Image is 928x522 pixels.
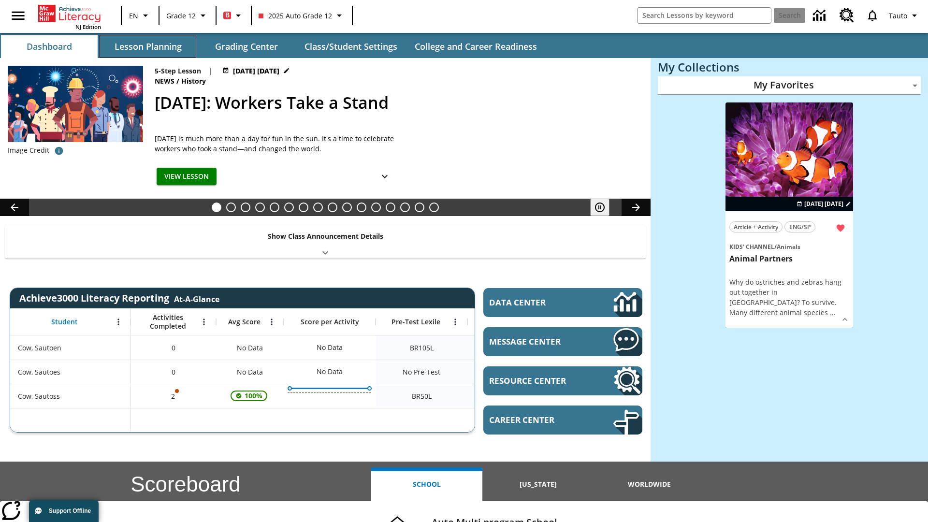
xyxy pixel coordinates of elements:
[590,199,609,216] button: Pause
[729,254,849,264] h3: Animal Partners
[212,203,221,212] button: Slide 1 Labor Day: Workers Take a Stand
[125,7,156,24] button: Language: EN, Select a language
[268,231,383,241] p: Show Class Announcement Details
[371,467,482,501] button: School
[172,367,175,377] span: 0
[483,288,642,317] a: Data Center
[18,367,60,377] span: Cow, Sautoes
[155,76,176,87] span: News
[5,225,646,259] div: Show Class Announcement Details
[232,338,268,358] span: No Data
[111,315,126,329] button: Open Menu
[129,11,138,21] span: EN
[415,203,424,212] button: Slide 15 Point of View
[174,292,219,304] div: At-A-Glance
[795,200,853,208] button: Jul 07 - Jun 30 Choose Dates
[658,60,921,74] h3: My Collections
[467,335,559,360] div: Beginning reader 105 Lexile, ER, Based on the Lexile Reading measure, student is an Emerging Read...
[155,133,396,154] div: [DATE] is much more than a day for fun in the sun. It's a time to celebrate workers who took a st...
[233,66,279,76] span: [DATE] [DATE]
[216,384,284,408] div: , 100%, This student's Average First Try Score 100% is above 75%, Cow, Sautoss
[219,7,248,24] button: Boost Class color is red. Change class color
[342,203,352,212] button: Slide 10 Mixed Practice: Citing Evidence
[162,7,213,24] button: Grade: Grade 12, Select a grade
[328,203,337,212] button: Slide 9 The Invasion of the Free CD
[467,384,559,408] div: Beginning reader 50 Lexile, ER, Based on the Lexile Reading measure, student is an Emerging Reade...
[4,1,32,30] button: Open side menu
[170,391,177,401] p: 2
[784,221,815,232] button: ENG/SP
[226,203,236,212] button: Slide 2 Animal Partners
[8,66,143,142] img: A banner with a blue background shows an illustrated row of diverse men and women dressed in clot...
[8,145,49,155] p: Image Credit
[483,327,642,356] a: Message Center
[29,500,99,522] button: Support Offline
[313,203,323,212] button: Slide 8 Fashion Forward in Ancient Rome
[400,203,410,212] button: Slide 14 Hooray for Constitution Day!
[38,4,101,23] a: Home
[391,318,440,326] span: Pre-Test Lexile
[166,11,196,21] span: Grade 12
[131,384,216,408] div: 2, One or more Activity scores may be invalid., Cow, Sautoss
[297,35,405,58] button: Class/Student Settings
[489,375,584,386] span: Resource Center
[729,241,849,252] span: Topic: Kids' Channel/Animals
[181,76,208,87] span: History
[49,507,91,514] span: Support Offline
[136,313,200,331] span: Activities Completed
[155,66,201,76] p: 5-Step Lesson
[777,243,800,251] span: Animals
[489,414,584,425] span: Career Center
[51,318,78,326] span: Student
[172,343,175,353] span: 0
[284,203,294,212] button: Slide 6 Solar Power to the People
[386,203,395,212] button: Slide 13 Between Two Worlds
[830,308,835,317] span: …
[403,367,440,377] span: No Pre-Test, Cow, Sautoes
[100,35,196,58] button: Lesson Planning
[157,168,217,186] button: View Lesson
[622,199,651,216] button: Lesson carousel, Next
[299,203,308,212] button: Slide 7 Attack of the Terrifying Tomatoes
[489,336,584,347] span: Message Center
[734,222,778,232] span: Article + Activity
[176,76,179,86] span: /
[638,8,771,23] input: search field
[312,362,348,381] div: No Data, Cow, Sautoes
[885,7,924,24] button: Profile/Settings
[301,318,359,326] span: Score per Activity
[658,76,921,95] div: My Favorites
[228,318,261,326] span: Avg Score
[312,338,348,357] div: No Data, Cow, Sautoen
[729,243,774,251] span: Kids' Channel
[483,406,642,435] a: Career Center
[1,35,98,58] button: Dashboard
[241,203,250,212] button: Slide 3 Cars of the Future?
[729,277,849,318] div: Why do ostriches and zebras hang out together in [GEOGRAPHIC_DATA]? To survive. Many different an...
[838,312,852,327] button: Show Details
[155,133,396,154] span: Labor Day is much more than a day for fun in the sun. It's a time to celebrate workers who took a...
[774,243,777,251] span: /
[725,102,853,328] div: lesson details
[834,2,860,29] a: Resource Center, Will open in new tab
[197,315,211,329] button: Open Menu
[18,343,61,353] span: Cow, Sautoen
[264,315,279,329] button: Open Menu
[483,366,642,395] a: Resource Center, Will open in new tab
[729,221,783,232] button: Article + Activity
[75,23,101,30] span: NJ Edition
[832,219,849,237] button: Remove from Favorites
[407,35,545,58] button: College and Career Readiness
[198,35,295,58] button: Grading Center
[259,11,332,21] span: 2025 Auto Grade 12
[255,203,265,212] button: Slide 4 Private! Keep Out!
[482,467,594,501] button: [US_STATE]
[804,200,843,208] span: [DATE] [DATE]
[220,66,292,76] button: Jul 23 - Jun 30 Choose Dates
[241,387,266,405] span: 100%
[889,11,907,21] span: Tauto
[594,467,705,501] button: Worldwide
[232,362,268,382] span: No Data
[19,291,219,304] span: Achieve3000 Literacy Reporting
[357,203,366,212] button: Slide 11 Pre-release lesson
